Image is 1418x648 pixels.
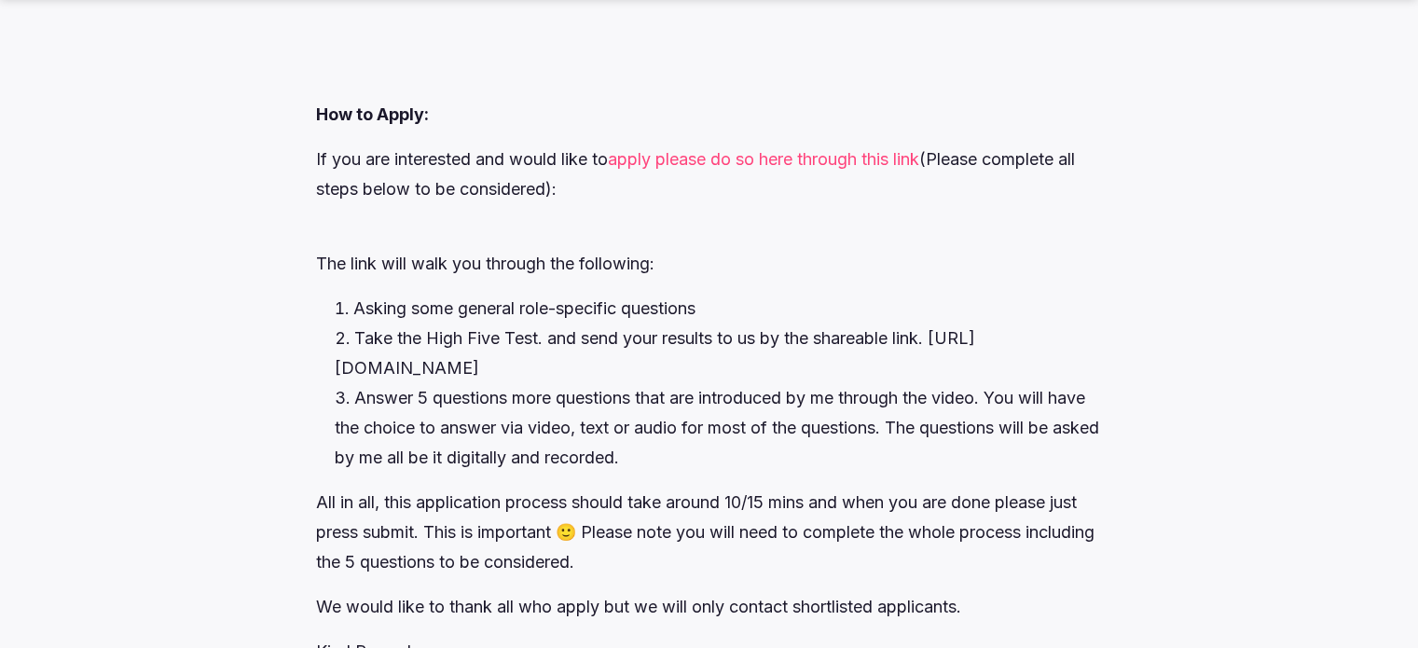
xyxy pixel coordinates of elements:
li: Asking some general role-specific questions [335,294,1102,324]
strong: How to Apply: [316,104,429,124]
p: We would like to thank all who apply but we will only contact shortlisted applicants. [316,592,1102,622]
a: apply please do so here through this link [608,149,919,169]
li: Answer 5 questions more questions that are introduced by me through the video. You will have the ... [335,383,1102,473]
p: If you are interested and would like to (Please complete all steps below to be considered): [316,145,1102,234]
li: Take the High Five Test. and send your results to us by the shareable link. [URL][DOMAIN_NAME] [335,324,1102,383]
p: All in all, this application process should take around 10/15 mins and when you are done please j... [316,488,1102,577]
p: The link will walk you through the following: [316,249,1102,279]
